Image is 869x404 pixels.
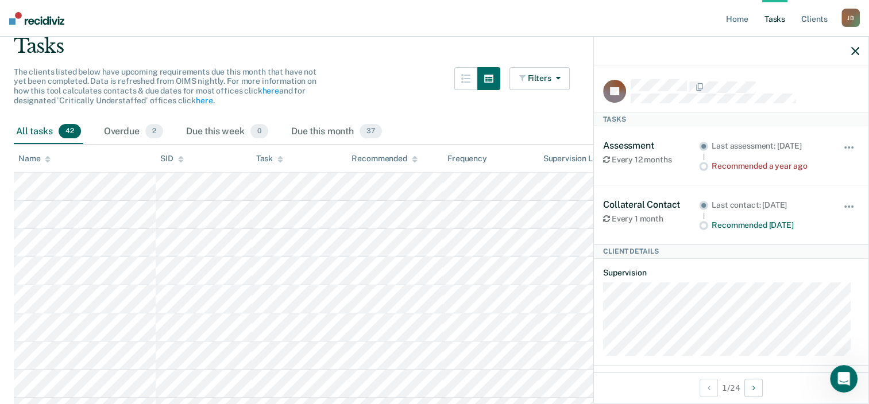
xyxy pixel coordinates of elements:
div: Supervision Level [543,154,619,164]
div: Tasks [594,112,868,126]
div: Task [256,154,283,164]
a: here [262,86,279,95]
div: Tasks [14,34,855,58]
div: All tasks [14,119,83,145]
span: 2 [145,124,163,139]
div: Collateral Contact [603,199,699,210]
iframe: Intercom live chat [830,365,858,393]
span: 0 [250,124,268,139]
div: Client Details [594,244,868,258]
div: Recommended [DATE] [712,220,827,230]
div: Every 12 months [603,155,699,165]
button: Filters [509,67,570,90]
div: Assessment [603,140,699,151]
div: Frequency [447,154,487,164]
div: Recommended a year ago [712,161,827,171]
span: 37 [360,124,382,139]
span: 42 [59,124,81,139]
a: here [196,96,213,105]
div: Due this month [289,119,384,145]
span: The clients listed below have upcoming requirements due this month that have not yet been complet... [14,67,316,105]
div: Last assessment: [DATE] [712,141,827,151]
dt: Supervision [603,268,859,278]
div: Every 1 month [603,214,699,224]
div: SID [160,154,184,164]
div: Recommended [352,154,417,164]
img: Recidiviz [9,12,64,25]
div: Name [18,154,51,164]
button: Previous Client [700,379,718,397]
div: Overdue [102,119,165,145]
div: Due this week [184,119,271,145]
div: Last contact: [DATE] [712,200,827,210]
div: 1 / 24 [594,372,868,403]
button: Next Client [744,379,763,397]
div: J B [841,9,860,27]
